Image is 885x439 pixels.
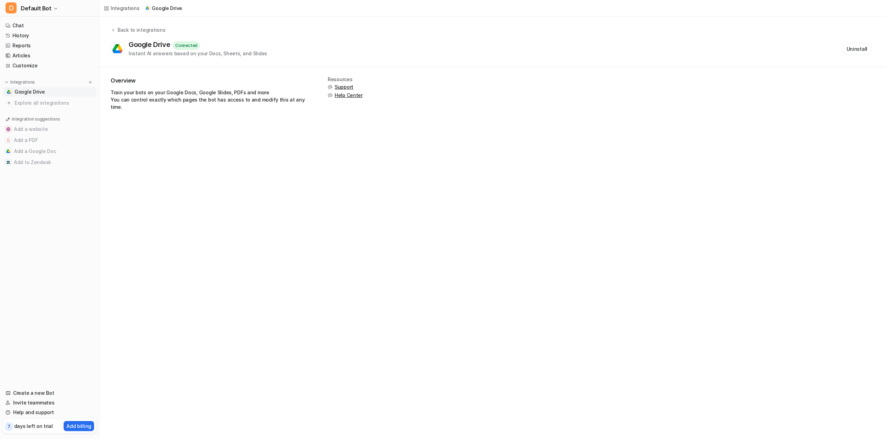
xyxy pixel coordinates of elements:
[335,84,353,90] span: Support
[129,50,267,57] div: Instant AI answers based on your Docs, Sheets, and Slides
[3,398,96,408] a: Invite teammates
[8,423,10,430] p: 7
[15,88,45,95] span: Google Drive
[328,85,333,89] img: support.svg
[6,2,17,13] span: D
[6,99,12,106] img: explore all integrations
[145,5,182,12] a: Google Drive iconGoogle Drive
[21,3,52,13] span: Default Bot
[3,408,96,417] a: Help and support
[14,422,53,430] p: days left on trial
[142,5,143,11] span: /
[111,26,165,40] button: Back to integrations
[3,21,96,30] a: Chat
[111,77,311,85] h2: Overview
[104,4,140,12] a: Integrations
[3,51,96,60] a: Articles
[3,388,96,398] a: Create a new Bot
[6,160,10,164] img: Add to Zendesk
[3,41,96,50] a: Reports
[3,124,96,135] button: Add a websiteAdd a website
[4,80,9,85] img: expand menu
[15,97,94,108] span: Explore all integrations
[3,157,96,168] button: Add to ZendeskAdd to Zendesk
[6,149,10,153] img: Add a Google Doc
[3,31,96,40] a: History
[88,80,93,85] img: menu_add.svg
[12,116,60,122] p: Integration suggestions
[152,5,182,12] p: Google Drive
[328,93,333,98] img: support.svg
[115,26,165,34] div: Back to integrations
[64,421,94,431] button: Add billing
[111,4,140,12] div: Integrations
[7,90,11,94] img: Google Drive
[6,127,10,131] img: Add a website
[3,98,96,108] a: Explore all integrations
[112,44,123,54] img: Google Drive logo
[129,40,173,49] div: Google Drive
[66,422,91,430] p: Add billing
[111,89,311,111] p: Train your bots on your Google Docs, Google Slides, PDFs and more You can control exactly which p...
[173,41,200,50] div: Connected
[3,61,96,70] a: Customize
[3,79,37,86] button: Integrations
[3,87,96,97] a: Google DriveGoogle Drive
[328,77,363,82] div: Resources
[843,43,871,55] button: Uninstall
[3,135,96,146] button: Add a PDFAdd a PDF
[328,84,363,90] button: Support
[328,92,363,99] button: Help Center
[10,79,35,85] p: Integrations
[6,138,10,142] img: Add a PDF
[3,146,96,157] button: Add a Google DocAdd a Google Doc
[146,7,149,10] img: Google Drive icon
[335,92,363,99] span: Help Center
